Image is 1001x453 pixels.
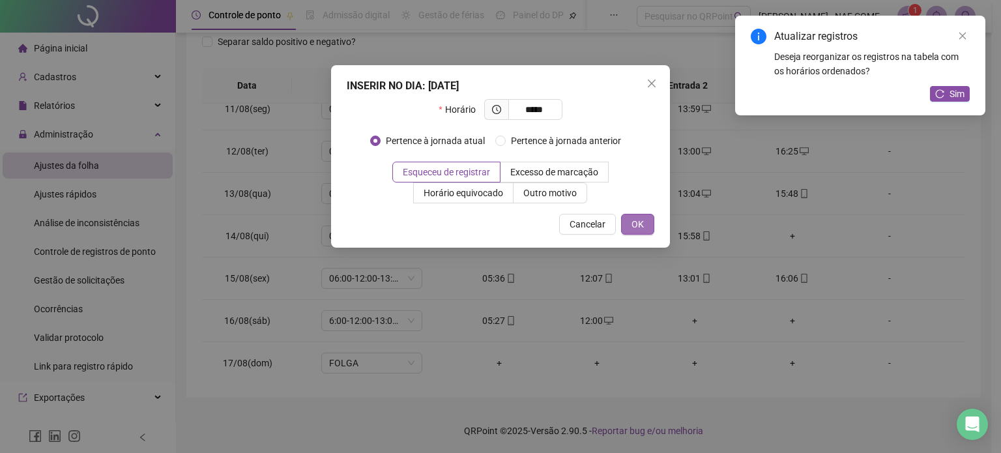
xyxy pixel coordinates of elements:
span: Sim [950,87,965,101]
span: close [646,78,657,89]
div: Open Intercom Messenger [957,409,988,440]
button: Cancelar [559,214,616,235]
label: Horário [439,99,484,120]
span: reload [935,89,944,98]
span: Cancelar [570,217,605,231]
span: clock-circle [492,105,501,114]
span: Excesso de marcação [510,167,598,177]
span: OK [631,217,644,231]
button: Sim [930,86,970,102]
div: Atualizar registros [774,29,970,44]
span: close [958,31,967,40]
span: Pertence à jornada anterior [506,134,626,148]
a: Close [955,29,970,43]
span: info-circle [751,29,766,44]
div: Deseja reorganizar os registros na tabela com os horários ordenados? [774,50,970,78]
div: INSERIR NO DIA : [DATE] [347,78,654,94]
span: Pertence à jornada atual [381,134,490,148]
span: Outro motivo [523,188,577,198]
span: Horário equivocado [424,188,503,198]
button: Close [641,73,662,94]
button: OK [621,214,654,235]
span: Esqueceu de registrar [403,167,490,177]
